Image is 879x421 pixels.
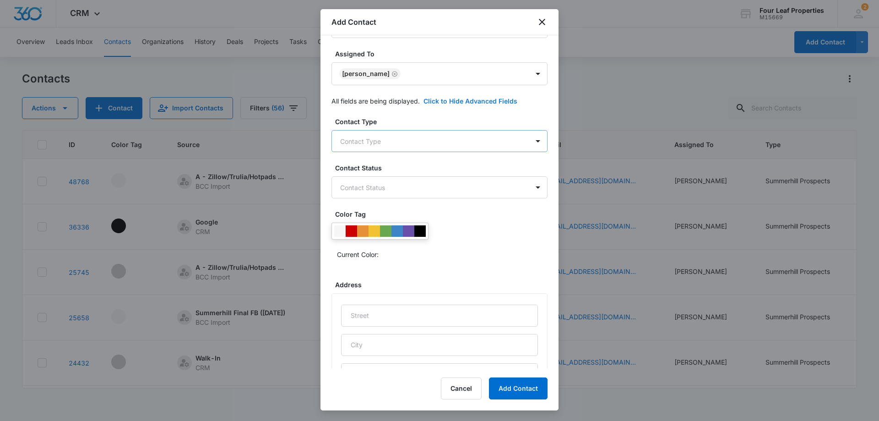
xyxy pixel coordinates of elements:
[331,96,420,106] p: All fields are being displayed.
[357,225,369,237] div: #e69138
[441,377,482,399] button: Cancel
[335,209,551,219] label: Color Tag
[391,225,403,237] div: #3d85c6
[423,96,517,106] button: Click to Hide Advanced Fields
[337,250,379,259] p: Current Color:
[331,16,376,27] h1: Add Contact
[390,71,398,77] div: Remove Adam Schoenborn
[414,225,426,237] div: #000000
[342,71,390,77] div: [PERSON_NAME]
[334,225,346,237] div: #F6F6F6
[341,363,538,385] input: State
[346,225,357,237] div: #CC0000
[341,305,538,327] input: Street
[403,225,414,237] div: #674ea7
[335,49,551,59] label: Assigned To
[489,377,548,399] button: Add Contact
[335,117,551,126] label: Contact Type
[335,280,551,290] label: Address
[369,225,380,237] div: #f1c232
[335,163,551,173] label: Contact Status
[380,225,391,237] div: #6aa84f
[537,16,548,27] button: close
[341,334,538,356] input: City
